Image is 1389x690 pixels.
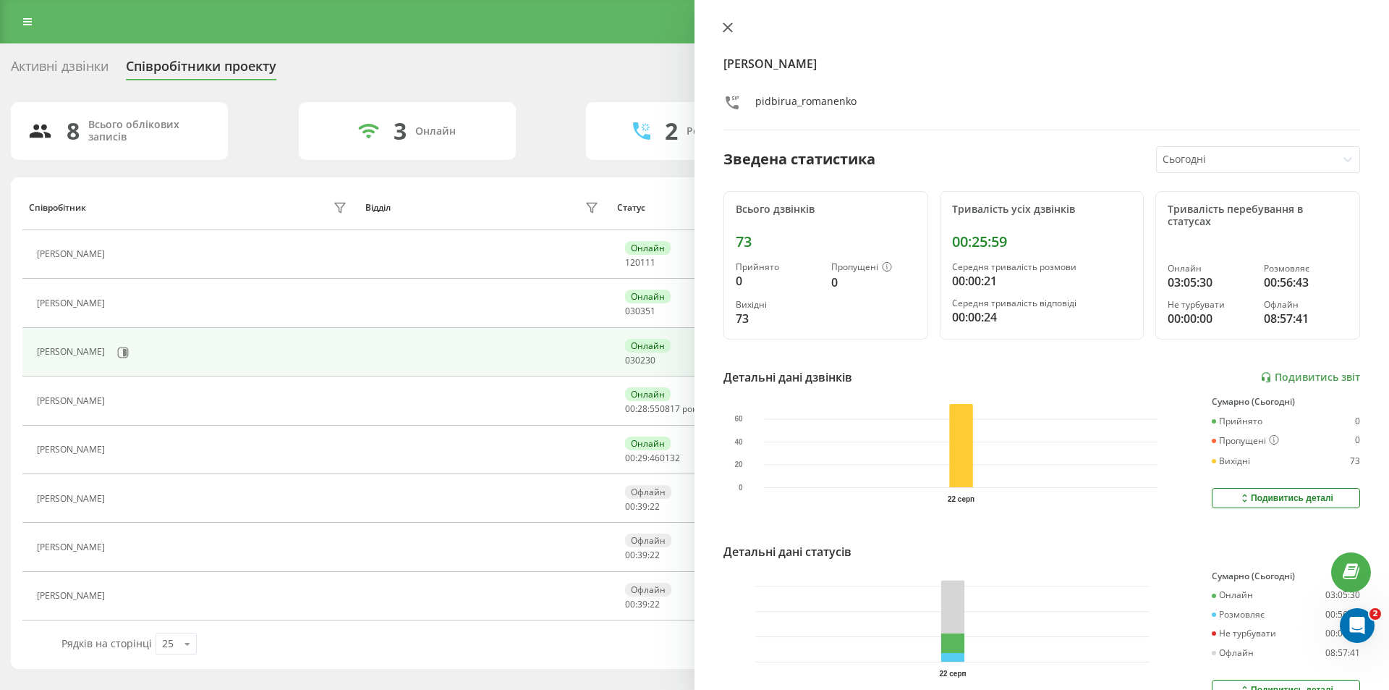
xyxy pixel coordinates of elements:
[1168,298,1225,311] font: Не турбувати
[635,354,645,366] font: 02
[37,345,105,358] font: [PERSON_NAME]
[61,636,152,650] font: Рядків на сторінці
[670,452,680,464] font: 32
[67,115,80,146] font: 8
[1350,455,1360,467] font: 73
[952,273,997,289] font: 00:00:21
[635,256,645,269] font: 01
[637,549,647,561] font: 39
[645,256,655,269] font: 11
[723,544,851,560] font: Детальні дані статусів
[41,8,64,31] img: Profile image for Fin
[27,416,199,433] div: Как прошел разговор с вами?
[1168,262,1202,274] font: Онлайн
[254,6,280,32] div: Закрити
[1372,609,1378,618] font: 2
[1212,488,1360,508] button: Подивитись деталі
[11,57,109,75] font: Активні дзвінки
[635,305,645,317] font: 03
[1168,202,1303,228] font: Тривалість перебування в статусах
[1325,608,1360,620] font: 00:56:43
[12,232,278,339] div: Романенко говорит…
[635,500,637,513] font: :
[625,305,635,317] font: 03
[12,339,278,400] div: Fin говорит…
[647,500,650,513] font: :
[948,495,974,503] text: 22 серп
[12,444,277,468] textarea: Ваше повідомлення...
[37,297,105,309] font: [PERSON_NAME]
[617,201,645,214] font: Статус
[1355,434,1360,446] font: 0
[1340,608,1375,643] iframe: Живий чат у інтеркомі
[625,403,660,415] font: 00:28:55
[645,305,655,317] font: 51
[1219,415,1262,427] font: Прийнято
[625,452,660,464] font: 00:29:46
[23,54,226,83] div: Вибачте за тимчасові складнощі, та дякуємо за розуміння🙏
[394,115,407,146] font: 3
[29,201,86,214] font: Співробітник
[739,484,743,492] text: 0
[126,57,276,75] font: Співробітники проекту
[415,124,456,138] font: Онлайн
[952,232,1007,251] font: 00:25:59
[831,274,838,290] font: 0
[625,256,635,269] font: 12
[1219,589,1253,601] font: Онлайн
[660,452,670,464] font: 01
[734,461,743,469] text: 20
[736,261,779,273] font: Прийнято
[631,388,665,400] font: Онлайн
[88,117,179,143] font: Всього облікових записів
[736,202,815,216] font: Всього дзвінків
[635,549,637,561] font: :
[631,486,666,498] font: Офлайн
[952,309,997,325] font: 00:00:24
[23,348,226,390] div: Допоможіть користувачеві [PERSON_NAME] зрозуміти, як він справляється:
[1168,274,1212,290] font: 03:05:30
[650,500,660,513] font: 22
[736,298,767,311] font: Вихідні
[46,474,57,486] button: Середство вибору GIF-файлу
[723,369,852,385] font: Детальні дані дзвінків
[647,598,650,610] font: :
[1219,627,1276,639] font: Не турбувати
[625,354,635,366] font: 03
[734,415,743,423] text: 60
[736,232,752,251] font: 73
[952,261,1076,273] font: Середня тривалість розмови
[37,395,105,407] font: [PERSON_NAME]
[645,354,655,366] font: 30
[637,500,647,513] font: 39
[1219,647,1254,659] font: Офлайн
[1219,608,1265,620] font: Розмовляє
[625,598,635,610] font: 00
[1325,627,1360,639] font: 00:00:00
[1325,647,1360,659] font: 08:57:41
[635,598,637,610] font: :
[1260,371,1360,384] a: Подивитись звіт
[687,124,757,138] font: Розмовляють
[37,589,105,602] font: [PERSON_NAME]
[952,297,1076,309] font: Середня тривалість відповіді
[755,94,857,108] font: pidbirua_romanenko
[1168,311,1212,327] font: 00:00:00
[168,232,278,327] div: handshake
[625,549,635,561] font: 00
[1264,274,1309,290] font: 00:56:43
[631,437,665,450] font: Онлайн
[12,339,237,399] div: Допоможіть користувачеві [PERSON_NAME] зрозуміти, як він справляється:
[952,202,1075,216] font: Тривалість усіх дзвінків
[734,438,743,446] text: 40
[1264,298,1299,311] font: Офлайн
[650,549,660,561] font: 22
[69,474,80,486] button: Добавить вложение
[37,248,105,260] font: [PERSON_NAME]
[9,6,37,33] button: повернутися
[226,6,254,33] button: Головна
[37,492,105,505] font: [PERSON_NAME]
[1264,262,1309,274] font: Розмовляє
[939,670,966,678] text: 22 серп
[736,311,749,327] font: 73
